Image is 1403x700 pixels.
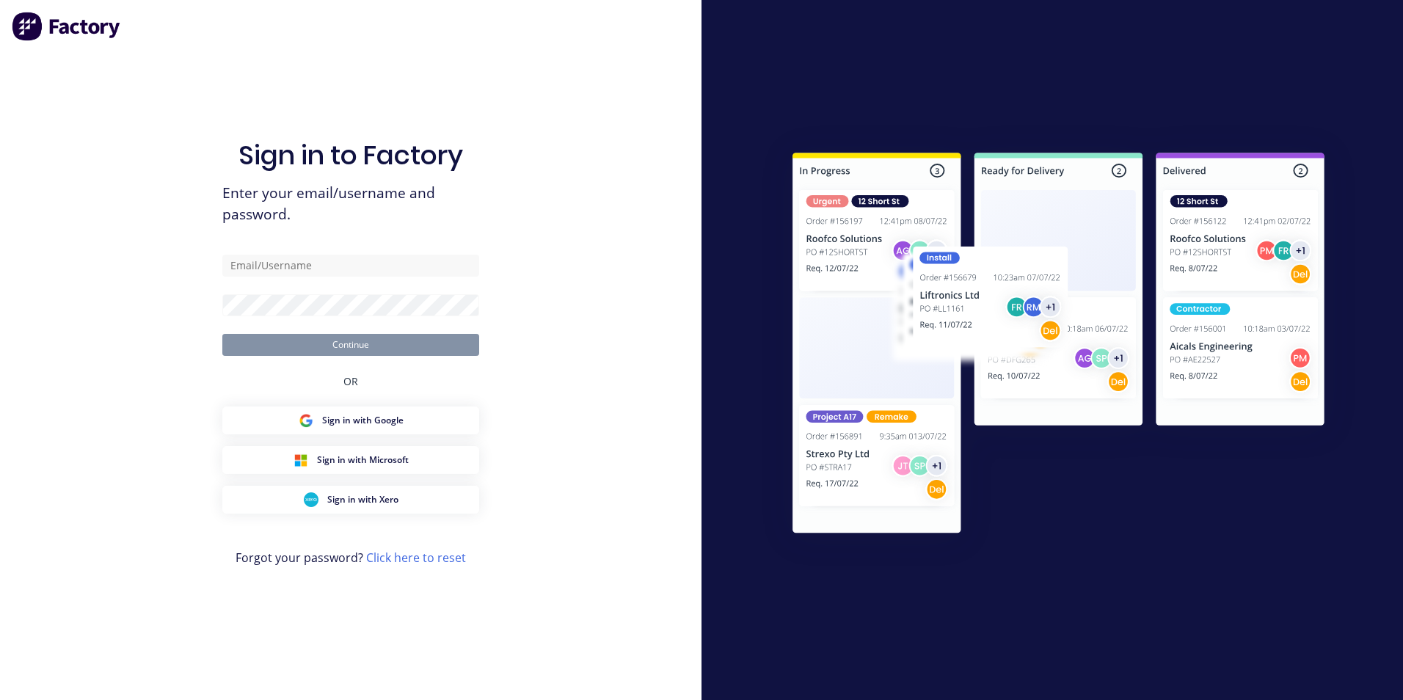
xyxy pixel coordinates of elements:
a: Click here to reset [366,550,466,566]
span: Sign in with Microsoft [317,453,409,467]
input: Email/Username [222,255,479,277]
img: Xero Sign in [304,492,318,507]
button: Microsoft Sign inSign in with Microsoft [222,446,479,474]
button: Xero Sign inSign in with Xero [222,486,479,514]
img: Sign in [760,123,1357,568]
img: Google Sign in [299,413,313,428]
span: Enter your email/username and password. [222,183,479,225]
button: Continue [222,334,479,356]
span: Sign in with Google [322,414,404,427]
div: OR [343,356,358,406]
img: Factory [12,12,122,41]
button: Google Sign inSign in with Google [222,406,479,434]
img: Microsoft Sign in [294,453,308,467]
h1: Sign in to Factory [238,139,463,171]
span: Sign in with Xero [327,493,398,506]
span: Forgot your password? [236,549,466,566]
